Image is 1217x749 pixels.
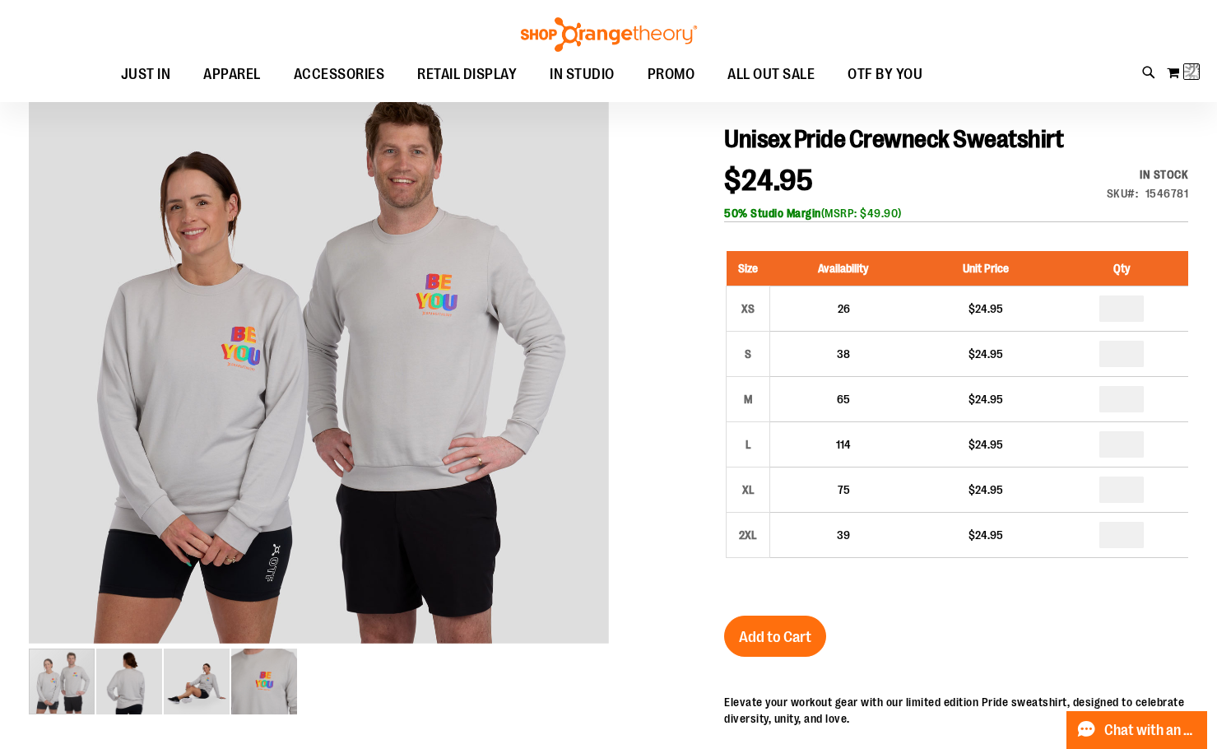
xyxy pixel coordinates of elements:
div: XS [736,296,760,321]
img: Alt 3 Image of Unisex Pride Crewneck Sweatshirt [231,649,297,714]
span: 38 [837,347,850,361]
span: PROMO [648,56,695,93]
div: XL [736,477,760,502]
span: $24.95 [724,164,813,198]
th: Unit Price [917,251,1054,286]
span: JUST IN [121,56,171,93]
div: (MSRP: $49.90) [724,205,1188,221]
div: $24.95 [925,436,1046,453]
div: In stock [1107,166,1189,183]
div: Availability [1107,166,1189,183]
span: OTF BY YOU [848,56,922,93]
span: ACCESSORIES [294,56,385,93]
div: S [736,342,760,366]
div: $24.95 [925,527,1046,543]
div: $24.95 [925,300,1046,317]
div: image 2 of 4 [96,647,164,716]
div: 1546781 [1145,185,1189,202]
button: Loading... [1166,59,1201,86]
img: Shop Orangetheory [518,17,699,52]
img: Loading... [1184,62,1204,81]
span: Chat with an Expert [1104,723,1197,738]
div: L [736,432,760,457]
div: 2XL [736,523,760,547]
span: 39 [837,528,850,542]
img: Alt 2 Image of Unisex Pride Crewneck Sweatshirt [164,649,230,714]
img: Main Image of Unisex Pride Crewneck Sweatshirt [29,64,609,644]
span: Unisex Pride Crewneck Sweatshirt [724,125,1063,153]
div: image 1 of 4 [29,647,96,716]
span: 65 [837,393,850,406]
img: Alt 1 Image of Unisex Pride Crewneck Sweatshirt [96,649,162,714]
th: Size [727,251,770,286]
b: 50% Studio Margin [724,207,821,220]
span: APPAREL [203,56,261,93]
span: Add to Cart [739,628,811,646]
th: Availability [770,251,917,286]
div: $24.95 [925,346,1046,362]
button: Chat with an Expert [1066,711,1208,749]
div: $24.95 [925,391,1046,407]
span: 114 [836,438,851,451]
th: Qty [1054,251,1188,286]
div: $24.95 [925,481,1046,498]
span: 26 [838,302,850,315]
strong: SKU [1107,187,1139,200]
div: image 3 of 4 [164,647,231,716]
span: 75 [838,483,850,496]
button: Add to Cart [724,616,826,657]
p: Elevate your workout gear with our limited edition Pride sweatshirt, designed to celebrate divers... [724,694,1188,727]
div: image 4 of 4 [231,647,297,716]
span: IN STUDIO [550,56,615,93]
div: M [736,387,760,412]
span: RETAIL DISPLAY [417,56,517,93]
span: ALL OUT SALE [727,56,815,93]
div: Main Image of Unisex Pride Crewneck Sweatshirt [29,67,609,647]
div: carousel [29,67,609,716]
